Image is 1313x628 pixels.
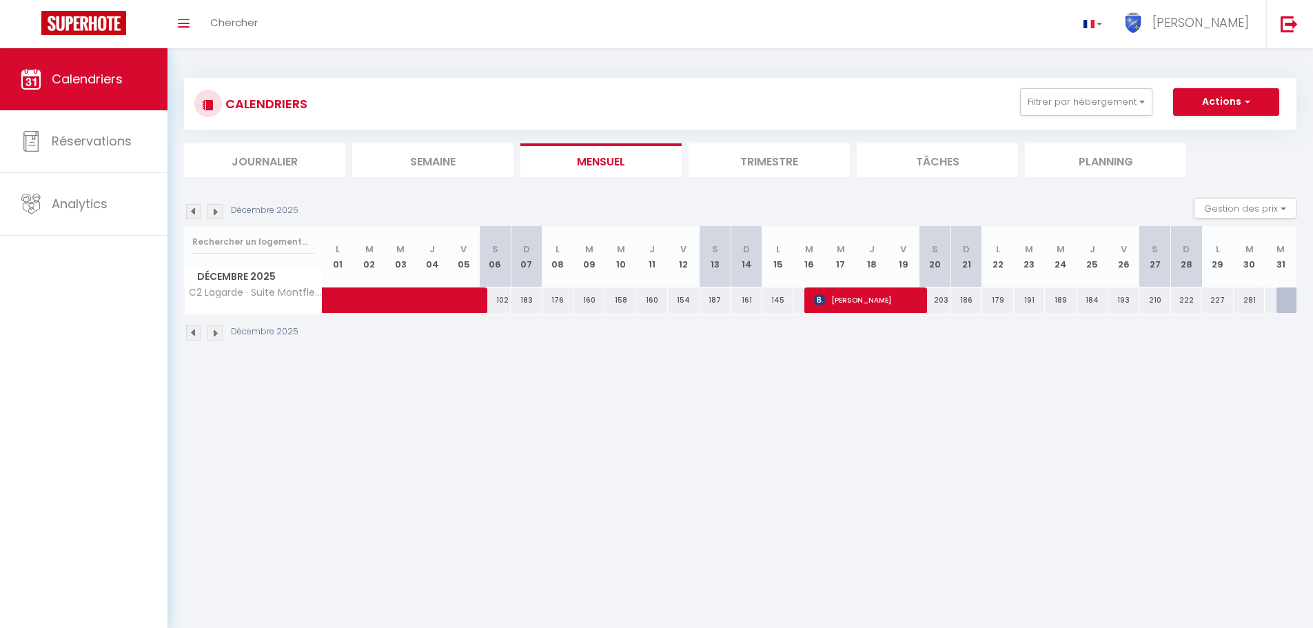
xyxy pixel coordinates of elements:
th: 06 [479,226,511,287]
div: 179 [982,287,1014,313]
abbr: M [617,243,625,256]
abbr: V [680,243,686,256]
span: Calendriers [52,70,123,88]
th: 26 [1108,226,1139,287]
span: Décembre 2025 [185,267,322,287]
th: 18 [857,226,888,287]
th: 07 [511,226,542,287]
abbr: M [1245,243,1254,256]
abbr: L [1216,243,1220,256]
div: 160 [636,287,668,313]
abbr: L [996,243,1000,256]
abbr: S [932,243,938,256]
span: Réservations [52,132,132,150]
th: 20 [919,226,951,287]
div: 210 [1139,287,1171,313]
abbr: D [963,243,970,256]
button: Gestion des prix [1194,198,1296,219]
abbr: L [336,243,340,256]
span: Analytics [52,195,108,212]
img: logout [1281,15,1298,32]
th: 03 [385,226,417,287]
abbr: D [523,243,530,256]
th: 31 [1265,226,1296,287]
th: 27 [1139,226,1171,287]
abbr: J [1090,243,1095,256]
abbr: S [712,243,718,256]
abbr: J [429,243,435,256]
div: 160 [573,287,605,313]
abbr: L [556,243,560,256]
div: 203 [919,287,951,313]
abbr: J [869,243,875,256]
abbr: M [1276,243,1285,256]
div: 158 [605,287,637,313]
div: 184 [1077,287,1108,313]
th: 04 [416,226,448,287]
th: 28 [1171,226,1203,287]
div: 189 [1045,287,1077,313]
th: 29 [1202,226,1234,287]
abbr: V [900,243,906,256]
th: 19 [888,226,919,287]
li: Journalier [184,143,345,177]
div: 186 [950,287,982,313]
li: Tâches [857,143,1018,177]
li: Planning [1025,143,1186,177]
th: 30 [1234,226,1265,287]
div: 154 [668,287,700,313]
li: Mensuel [520,143,682,177]
abbr: M [585,243,593,256]
div: 227 [1202,287,1234,313]
img: Super Booking [41,11,126,35]
abbr: M [396,243,405,256]
abbr: D [1183,243,1190,256]
div: 281 [1234,287,1265,313]
div: 222 [1171,287,1203,313]
h3: CALENDRIERS [222,88,307,119]
input: Rechercher un logement... [192,230,314,254]
th: 24 [1045,226,1077,287]
th: 15 [762,226,794,287]
th: 22 [982,226,1014,287]
abbr: S [1152,243,1158,256]
abbr: M [1025,243,1033,256]
abbr: J [649,243,655,256]
th: 23 [1014,226,1046,287]
th: 11 [636,226,668,287]
th: 08 [542,226,574,287]
abbr: M [1057,243,1065,256]
th: 17 [825,226,857,287]
p: Décembre 2025 [231,325,298,338]
th: 02 [354,226,385,287]
th: 12 [668,226,700,287]
abbr: S [492,243,498,256]
div: 191 [1014,287,1046,313]
li: Semaine [352,143,513,177]
th: 05 [448,226,480,287]
span: Chercher [210,15,258,30]
button: Filtrer par hébergement [1020,88,1152,116]
abbr: L [776,243,780,256]
div: 145 [762,287,794,313]
abbr: M [837,243,845,256]
th: 01 [323,226,354,287]
div: 187 [700,287,731,313]
button: Actions [1173,88,1279,116]
span: [PERSON_NAME] [814,287,919,313]
span: [PERSON_NAME] [1152,14,1249,31]
abbr: M [805,243,813,256]
p: Décembre 2025 [231,204,298,217]
th: 16 [793,226,825,287]
th: 09 [573,226,605,287]
div: 161 [731,287,762,313]
div: 176 [542,287,574,313]
span: C2 Lagarde · Suite Montfleury piscine 2chambres/Parking& Balcon [187,287,325,298]
abbr: V [1121,243,1127,256]
abbr: D [743,243,750,256]
div: 183 [511,287,542,313]
th: 21 [950,226,982,287]
abbr: M [365,243,374,256]
th: 14 [731,226,762,287]
img: ... [1123,12,1143,33]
